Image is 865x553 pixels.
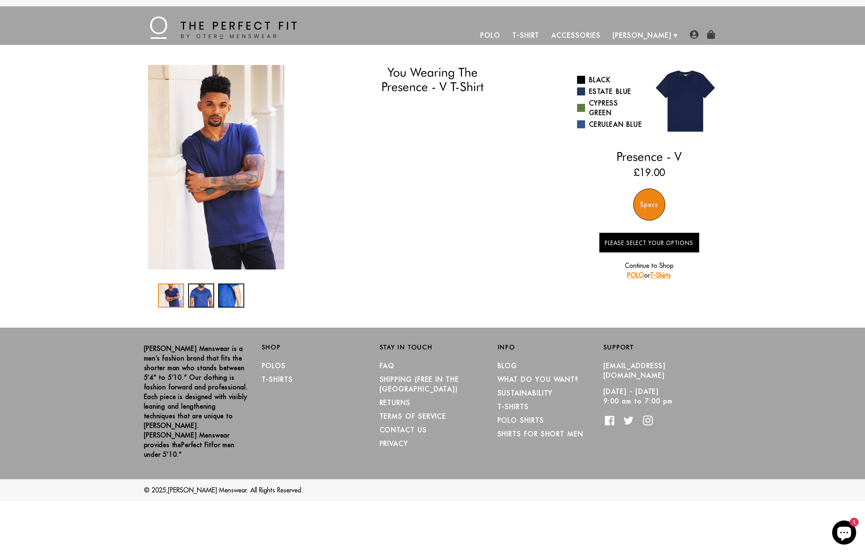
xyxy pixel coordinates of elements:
a: T-Shirts [262,375,293,383]
a: Polo [474,26,506,45]
p: [DATE] - [DATE] 9:00 am to 7:00 pm [604,387,709,406]
a: [PERSON_NAME] [607,26,678,45]
a: Cypress Green [577,98,643,117]
a: T-Shirts [650,271,671,279]
a: RETURNS [380,399,411,407]
inbox-online-store-chat: Shopify online store chat [830,521,859,547]
a: Estate Blue [577,87,643,96]
a: POLO [627,271,644,279]
a: TERMS OF SERVICE [380,412,447,420]
img: shopping-bag-icon.png [707,30,715,39]
ins: £19.00 [634,165,665,180]
span: Please Select Your Options [605,239,693,247]
h2: Support [604,344,721,351]
a: [EMAIL_ADDRESS][DOMAIN_NAME] [604,362,666,379]
a: [PERSON_NAME] Menswear [168,486,247,494]
a: T-Shirts [498,403,529,411]
p: Continue to Shop or [599,261,699,280]
a: Polo Shirts [498,416,544,424]
a: What Do You Want? [498,375,579,383]
h2: Presence - V [577,149,721,164]
a: Shirts for Short Men [498,430,583,438]
div: 1 / 3 [158,284,184,308]
img: 04.jpg [649,65,721,137]
button: Please Select Your Options [599,233,699,253]
p: © 2025, . All Rights Reserved. [144,485,721,495]
img: The Perfect Fit - by Otero Menswear - Logo [150,16,297,39]
a: Blog [498,362,518,370]
a: Sustainability [498,389,553,397]
p: [PERSON_NAME] Menswear is a men’s fashion brand that fits the shorter man who stands between 5’4”... [144,344,250,459]
h2: Stay in Touch [380,344,486,351]
a: Black [577,75,643,85]
h2: Info [498,344,604,351]
a: Cerulean Blue [577,120,643,129]
div: 2 / 3 [188,284,214,308]
div: 3 / 3 [218,284,244,308]
a: SHIPPING (Free in the [GEOGRAPHIC_DATA]) [380,375,459,393]
a: Polos [262,362,286,370]
a: PRIVACY [380,440,408,448]
div: Specs [633,188,665,221]
img: IMG_2171_copy_1024x1024_2x_ef29a32d-697b-4f50-8c76-4af10418c502_340x.jpg [148,65,284,269]
h1: You Wearing The Presence - V T-Shirt [337,65,528,94]
a: FAQ [380,362,395,370]
strong: Perfect Fit [181,441,211,449]
div: 1 / 3 [144,65,288,269]
a: CONTACT US [380,426,427,434]
img: user-account-icon.png [690,30,699,39]
h2: Shop [262,344,368,351]
a: Accessories [545,26,606,45]
a: T-Shirt [506,26,545,45]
